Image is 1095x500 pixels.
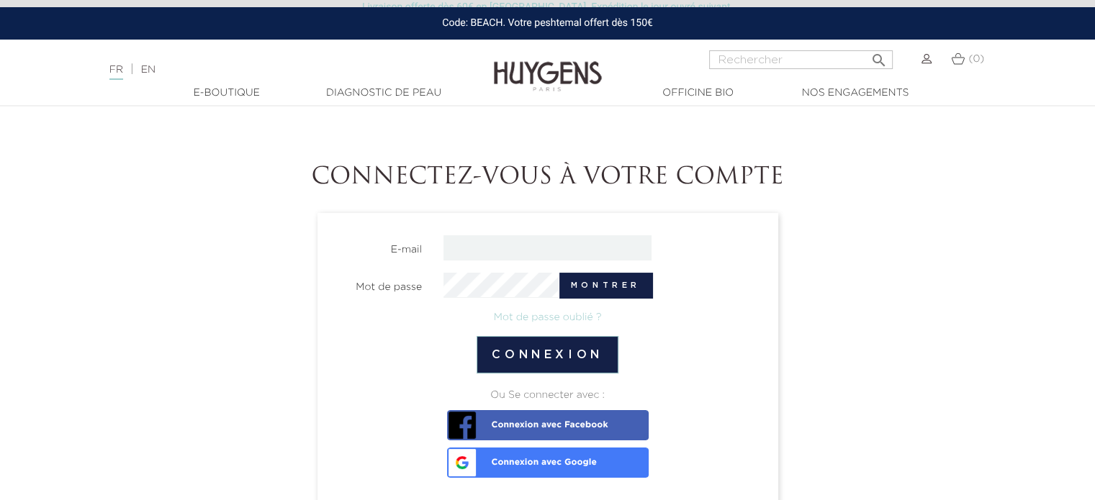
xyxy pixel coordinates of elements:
[494,38,602,94] img: Huygens
[141,65,156,75] a: EN
[865,46,891,65] button: 
[783,86,927,101] a: Nos engagements
[148,164,947,191] h1: Connectez-vous à votre compte
[102,61,446,78] div: |
[559,273,652,298] button: Montrer
[318,235,433,258] label: E-mail
[451,447,597,468] span: Connexion avec Google
[109,65,123,80] a: FR
[318,273,433,295] label: Mot de passe
[447,447,649,478] a: Connexion avec Google
[968,54,984,64] span: (0)
[709,50,893,69] input: Rechercher
[477,336,618,373] button: Connexion
[312,86,456,101] a: Diagnostic de peau
[626,86,770,101] a: Officine Bio
[447,410,649,440] a: Connexion avec Facebook
[329,388,767,403] div: Ou Se connecter avec :
[451,410,608,430] span: Connexion avec Facebook
[155,86,299,101] a: E-Boutique
[494,312,602,322] a: Mot de passe oublié ?
[870,47,887,65] i: 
